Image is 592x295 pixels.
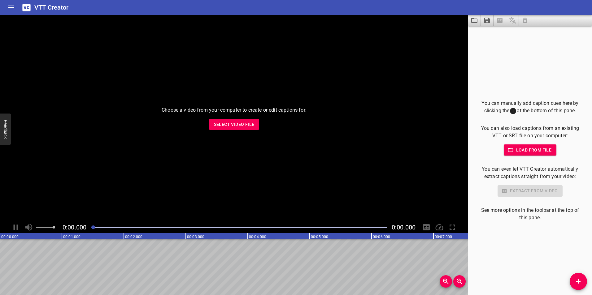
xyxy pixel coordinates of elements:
[63,235,81,239] text: 00:01.000
[162,106,307,114] p: Choose a video from your computer to create or edit captions for:
[34,2,69,12] h6: VTT Creator
[478,185,582,197] div: Select a video in the pane to the left to use this feature
[478,207,582,221] p: See more options in the toolbar at the top of this pane.
[91,227,387,228] div: Play progress
[478,165,582,180] p: You can even let VTT Creator automatically extract captions straight from your video:
[446,221,458,233] div: Toggle Full Screen
[483,17,491,24] svg: Save captions to file
[509,146,552,154] span: Load from file
[504,144,557,156] button: Load from file
[187,235,204,239] text: 00:03.000
[63,224,86,231] span: Current Time
[494,15,506,26] span: Select a video in the pane to the left, then you can automatically extract captions.
[506,15,519,26] span: Add some captions below, then you can translate them.
[214,121,255,128] span: Select Video File
[481,15,494,26] button: Save captions to file
[471,17,478,24] svg: Load captions from file
[433,221,445,233] div: Playback Speed
[311,235,328,239] text: 00:05.000
[440,275,452,288] button: Zoom In
[453,275,466,288] button: Zoom Out
[249,235,266,239] text: 00:04.000
[392,224,416,231] span: Video Duration
[478,125,582,139] p: You can also load captions from an existing VTT or SRT file on your computer:
[209,119,259,130] button: Select Video File
[1,235,19,239] text: 00:00.000
[435,235,452,239] text: 00:07.000
[478,100,582,115] p: You can manually add caption cues here by clicking the at the bottom of this pane.
[373,235,390,239] text: 00:06.000
[125,235,142,239] text: 00:02.000
[570,273,587,290] button: Add Cue
[468,15,481,26] button: Load captions from file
